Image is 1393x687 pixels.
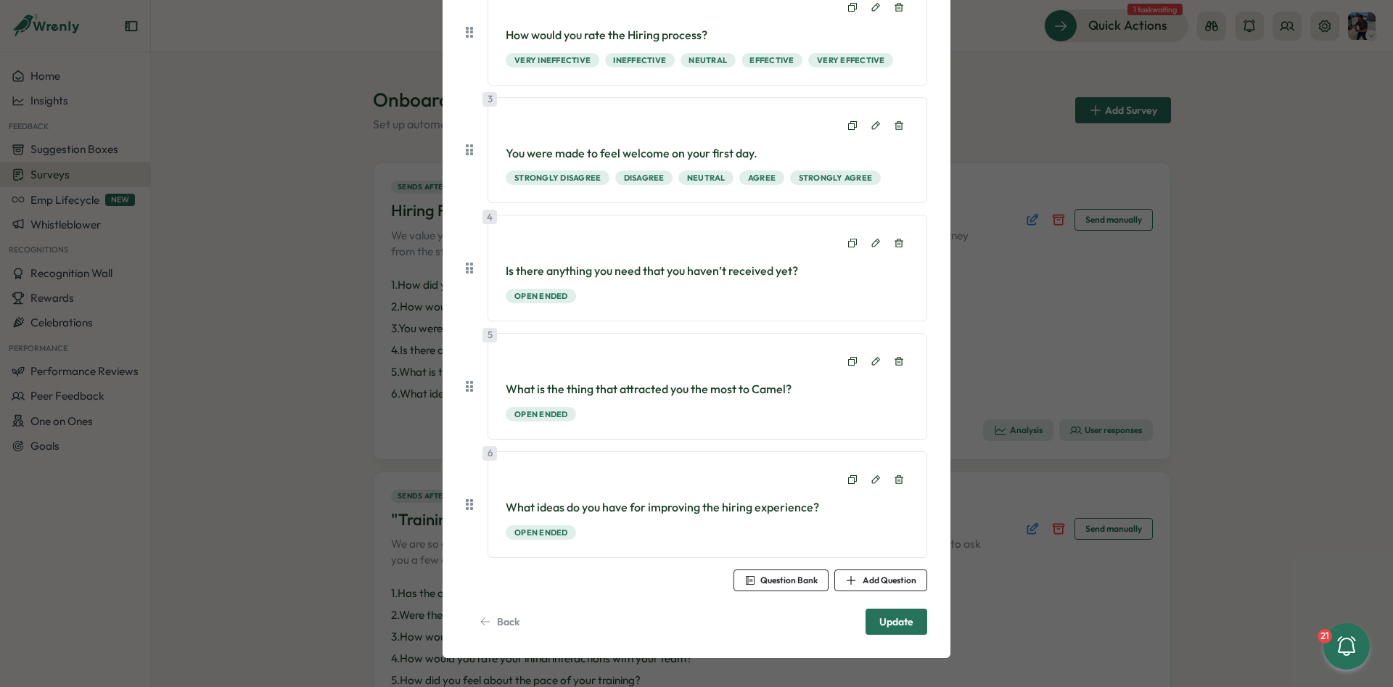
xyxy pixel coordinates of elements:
[1318,629,1332,643] div: 21
[497,617,519,627] span: Back
[734,569,829,591] button: Question Bank
[514,526,568,539] span: Open ended
[760,576,818,585] span: Question Bank
[506,498,909,517] p: What ideas do you have for improving the hiring experience?
[506,380,909,398] p: What is the thing that attracted you the most to Camel?
[482,328,497,342] div: 5
[879,609,913,634] span: Update
[514,54,591,67] span: Very Ineffective
[687,171,726,184] span: Neutral
[514,171,601,184] span: Strongly Disagree
[863,576,916,585] span: Add Question
[1323,623,1370,670] button: 21
[466,609,533,635] button: Back
[749,54,794,67] span: Effective
[613,54,666,67] span: Ineffective
[799,171,873,184] span: Strongly Agree
[748,171,776,184] span: Agree
[482,446,497,461] div: 6
[817,54,885,67] span: Very Effective
[506,144,909,163] p: You were made to feel welcome on your first day.
[624,171,665,184] span: Disagree
[506,26,909,44] p: How would you rate the Hiring process?
[482,92,497,107] div: 3
[506,262,909,280] p: Is there anything you need that you haven’t received yet?
[482,210,497,224] div: 4
[514,408,568,421] span: Open ended
[834,569,927,591] button: Add Question
[866,609,927,635] button: Update
[689,54,727,67] span: Neutral
[514,289,568,303] span: Open ended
